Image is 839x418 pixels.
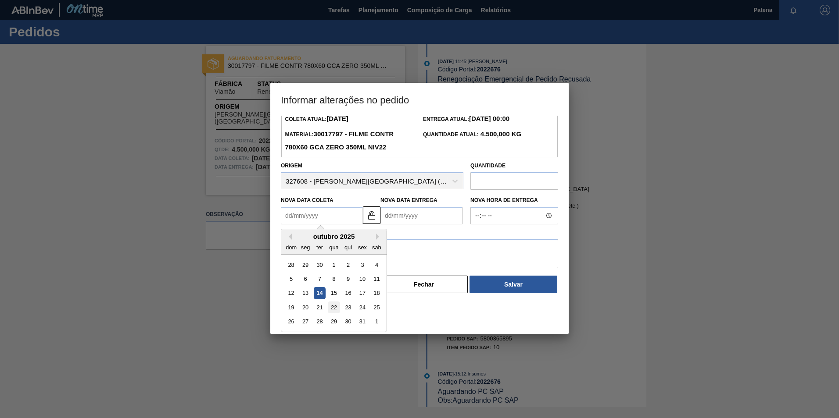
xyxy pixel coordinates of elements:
button: Previous Month [286,234,292,240]
span: Coleta Atual: [285,116,348,122]
strong: 30017797 - FILME CONTR 780X60 GCA ZERO 350ML NIV22 [285,130,394,151]
div: ter [314,241,326,253]
strong: 4.500,000 KG [479,130,522,138]
div: seg [300,241,312,253]
strong: [DATE] 00:00 [469,115,509,122]
div: Choose terça-feira, 28 de outubro de 2025 [314,316,326,328]
button: Fechar [380,276,468,293]
div: Choose segunda-feira, 20 de outubro de 2025 [300,301,312,313]
div: Choose sábado, 18 de outubro de 2025 [371,287,383,299]
div: Choose quarta-feira, 29 de outubro de 2025 [328,316,340,328]
div: dom [285,241,297,253]
label: Nova Data Coleta [281,197,333,203]
div: Choose quarta-feira, 15 de outubro de 2025 [328,287,340,299]
span: Quantidade Atual: [423,131,521,138]
div: sex [356,241,368,253]
div: Choose quarta-feira, 8 de outubro de 2025 [328,273,340,285]
div: Choose quarta-feira, 22 de outubro de 2025 [328,301,340,313]
h3: Informar alterações no pedido [270,83,569,116]
label: Nova Data Entrega [380,197,437,203]
img: locked [366,210,377,220]
div: Choose sexta-feira, 10 de outubro de 2025 [356,273,368,285]
div: Choose domingo, 12 de outubro de 2025 [285,287,297,299]
button: Next Month [376,234,382,240]
div: Choose terça-feira, 30 de setembro de 2025 [314,259,326,271]
label: Nova Hora de Entrega [470,194,558,207]
div: Choose quinta-feira, 9 de outubro de 2025 [342,273,354,285]
label: Origem [281,163,302,169]
div: qua [328,241,340,253]
button: Salvar [470,276,557,293]
div: Choose quinta-feira, 30 de outubro de 2025 [342,316,354,328]
strong: [DATE] [326,115,348,122]
span: Entrega Atual: [423,116,509,122]
button: locked [363,206,380,224]
div: Choose sexta-feira, 17 de outubro de 2025 [356,287,368,299]
div: month 2025-10 [284,258,384,329]
div: Choose domingo, 28 de setembro de 2025 [285,259,297,271]
div: qui [342,241,354,253]
div: Choose sábado, 11 de outubro de 2025 [371,273,383,285]
div: Choose terça-feira, 14 de outubro de 2025 [314,287,326,299]
div: Choose sábado, 25 de outubro de 2025 [371,301,383,313]
div: Choose terça-feira, 21 de outubro de 2025 [314,301,326,313]
div: Choose sábado, 1 de novembro de 2025 [371,316,383,328]
div: Choose sexta-feira, 24 de outubro de 2025 [356,301,368,313]
div: Choose segunda-feira, 6 de outubro de 2025 [300,273,312,285]
div: Choose quinta-feira, 16 de outubro de 2025 [342,287,354,299]
div: Choose terça-feira, 7 de outubro de 2025 [314,273,326,285]
div: Choose segunda-feira, 27 de outubro de 2025 [300,316,312,328]
div: Choose domingo, 26 de outubro de 2025 [285,316,297,328]
span: Material: [285,131,394,151]
div: Choose domingo, 5 de outubro de 2025 [285,273,297,285]
div: Choose sexta-feira, 3 de outubro de 2025 [356,259,368,271]
div: Choose segunda-feira, 13 de outubro de 2025 [300,287,312,299]
div: Choose segunda-feira, 29 de setembro de 2025 [300,259,312,271]
label: Observação [281,227,558,239]
label: Quantidade [470,163,506,169]
input: dd/mm/yyyy [281,207,363,224]
div: Choose quinta-feira, 23 de outubro de 2025 [342,301,354,313]
input: dd/mm/yyyy [380,207,463,224]
div: outubro 2025 [281,233,387,240]
div: Choose quarta-feira, 1 de outubro de 2025 [328,259,340,271]
div: Choose quinta-feira, 2 de outubro de 2025 [342,259,354,271]
div: Choose domingo, 19 de outubro de 2025 [285,301,297,313]
div: sab [371,241,383,253]
div: Choose sábado, 4 de outubro de 2025 [371,259,383,271]
div: Choose sexta-feira, 31 de outubro de 2025 [356,316,368,328]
